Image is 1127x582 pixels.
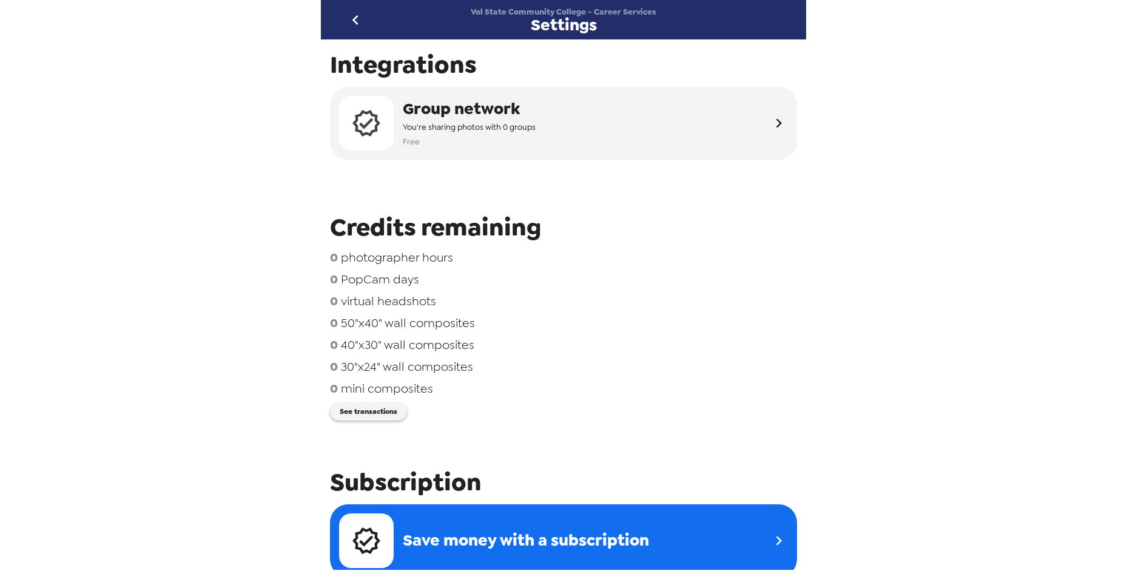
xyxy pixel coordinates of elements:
button: See transactions [330,402,407,421]
span: PopCam days [341,271,419,287]
a: Save money with a subscription [330,504,797,577]
span: 0 [330,293,338,309]
span: Credits remaining [330,211,797,243]
span: Vol State Community College - Career Services [471,7,656,17]
span: 0 [330,315,338,331]
span: Group network [403,98,536,120]
button: Group networkYou're sharing photos with 0 groupsFree [330,87,797,160]
span: 30"x24" wall composites [341,359,473,374]
span: 50"x40" wall composites [341,315,475,331]
span: Free [403,135,536,149]
span: 0 [330,249,338,265]
span: 0 [330,359,338,374]
span: mini composites [341,381,433,396]
span: Integrations [330,49,797,81]
span: You're sharing photos with 0 groups [403,120,536,134]
span: 0 [330,271,338,287]
span: Settings [531,17,597,33]
span: virtual headshots [341,293,436,309]
span: 0 [330,381,338,396]
span: 40"x30" wall composites [341,337,474,353]
span: Save money with a subscription [403,529,649,552]
span: Subscription [330,466,797,498]
span: photographer hours [341,249,453,265]
span: 0 [330,337,338,353]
